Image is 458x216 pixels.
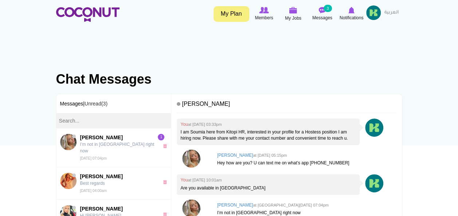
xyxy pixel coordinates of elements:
[337,5,366,22] a: Notifications Notifications
[56,113,171,128] input: Search...
[80,173,155,180] span: [PERSON_NAME]
[56,128,171,167] a: Justina Judyte[PERSON_NAME] I’m not in [GEOGRAPHIC_DATA] right now [DATE] 07:04pm1
[80,156,107,160] small: [DATE] 07:04pm
[180,129,356,141] p: I am Soumia here from Kitopi HR, interested in your profile for a Hostess position I am hiring no...
[60,173,77,189] img: Amina Karoui
[180,122,356,127] h4: You
[381,5,402,20] a: العربية
[80,189,107,193] small: [DATE] 04:00am
[56,167,171,200] a: Amina Karoui[PERSON_NAME] Best regards [DATE] 04:00am
[180,185,356,191] p: Are you available in [GEOGRAPHIC_DATA]
[217,203,393,208] h4: [PERSON_NAME]
[80,134,155,141] span: [PERSON_NAME]
[56,72,402,87] h1: Chat Messages
[177,98,396,113] h4: [PERSON_NAME]
[255,14,273,21] span: Members
[253,153,287,157] small: at [DATE] 05:15pm
[312,14,332,21] span: Messages
[348,7,355,13] img: Notifications
[60,134,77,150] img: Justina Judyte
[158,134,164,140] span: 1
[289,7,297,13] img: My Jobs
[340,14,363,21] span: Notifications
[217,160,393,166] p: Hey how are you? U can text me on what’s app [PHONE_NUMBER]
[324,5,332,12] small: 3
[80,180,155,187] p: Best regards
[319,7,326,13] img: Messages
[308,5,337,22] a: Messages Messages 3
[259,7,269,13] img: Browse Members
[279,5,308,23] a: My Jobs My Jobs
[56,7,120,22] img: Home
[83,101,107,107] span: |
[253,203,329,207] small: at [GEOGRAPHIC_DATA][DATE] 07:04pm
[250,5,279,22] a: Browse Members Members
[85,101,107,107] a: Unread(3)
[56,94,171,113] h3: Messages
[80,141,155,154] p: I’m not in [GEOGRAPHIC_DATA] right now
[180,178,356,183] h4: You
[217,210,393,216] p: I’m not in [GEOGRAPHIC_DATA] right now
[188,178,222,182] small: at [DATE] 10:01am
[163,144,169,148] a: x
[188,122,222,127] small: at [DATE] 03:33pm
[80,205,155,212] span: [PERSON_NAME]
[163,180,169,184] a: x
[214,6,249,22] a: My Plan
[285,15,301,22] span: My Jobs
[217,153,393,158] h4: [PERSON_NAME]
